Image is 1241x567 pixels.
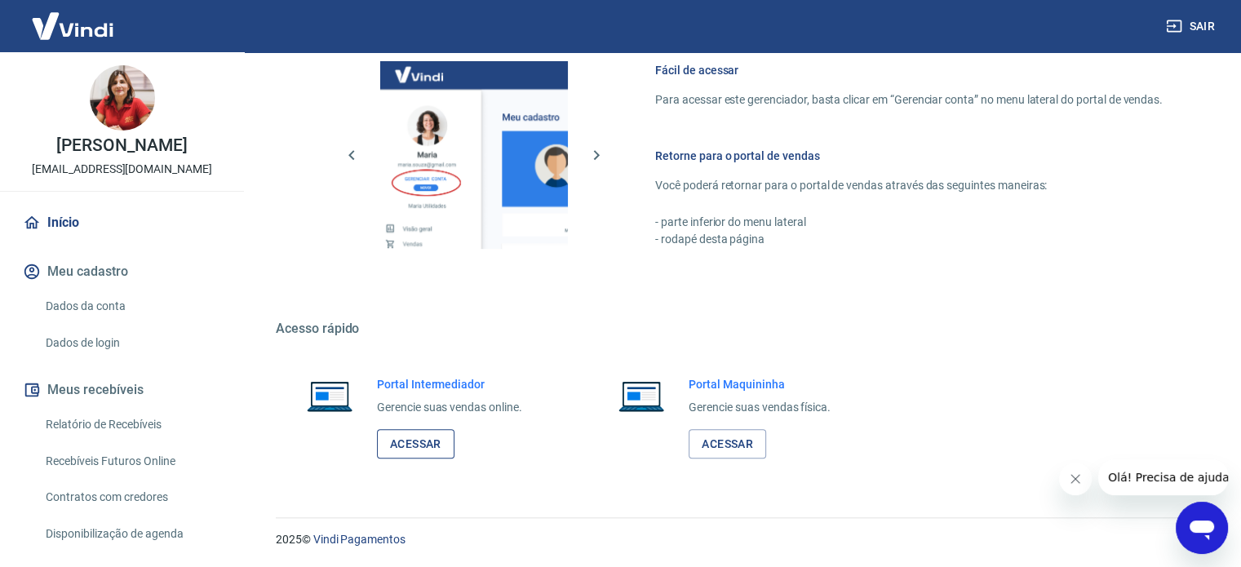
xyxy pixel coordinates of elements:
[655,62,1163,78] h6: Fácil de acessar
[1176,502,1228,554] iframe: Botão para abrir a janela de mensagens
[295,376,364,415] img: Imagem de um notebook aberto
[655,91,1163,109] p: Para acessar este gerenciador, basta clicar em “Gerenciar conta” no menu lateral do portal de ven...
[39,408,224,441] a: Relatório de Recebíveis
[276,531,1202,548] p: 2025 ©
[56,137,187,154] p: [PERSON_NAME]
[377,399,522,416] p: Gerencie suas vendas online.
[20,372,224,408] button: Meus recebíveis
[39,445,224,478] a: Recebíveis Futuros Online
[655,214,1163,231] p: - parte inferior do menu lateral
[689,399,831,416] p: Gerencie suas vendas física.
[1163,11,1221,42] button: Sair
[380,61,568,249] img: Imagem da dashboard mostrando o botão de gerenciar conta na sidebar no lado esquerdo
[1059,463,1092,495] iframe: Fechar mensagem
[655,148,1163,164] h6: Retorne para o portal de vendas
[655,177,1163,194] p: Você poderá retornar para o portal de vendas através das seguintes maneiras:
[313,533,406,546] a: Vindi Pagamentos
[90,65,155,131] img: 4af50225-3405-46c9-bc3a-191c218455fa.jpeg
[39,481,224,514] a: Contratos com credores
[39,290,224,323] a: Dados da conta
[10,11,137,24] span: Olá! Precisa de ajuda?
[655,231,1163,248] p: - rodapé desta página
[20,205,224,241] a: Início
[377,376,522,392] h6: Portal Intermediador
[607,376,676,415] img: Imagem de um notebook aberto
[377,429,454,459] a: Acessar
[689,429,766,459] a: Acessar
[20,1,126,51] img: Vindi
[689,376,831,392] h6: Portal Maquininha
[39,517,224,551] a: Disponibilização de agenda
[276,321,1202,337] h5: Acesso rápido
[39,326,224,360] a: Dados de login
[32,161,212,178] p: [EMAIL_ADDRESS][DOMAIN_NAME]
[1098,459,1228,495] iframe: Mensagem da empresa
[20,254,224,290] button: Meu cadastro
